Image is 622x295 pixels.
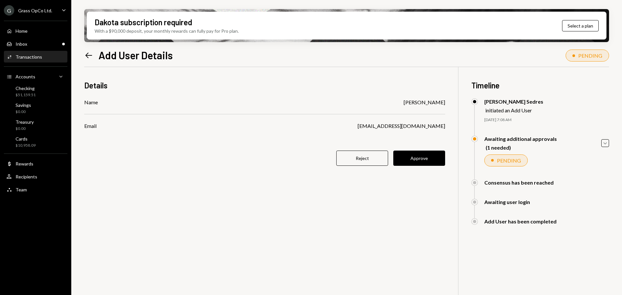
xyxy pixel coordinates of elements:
div: $0.00 [16,126,34,131]
a: Treasury$0.00 [4,117,67,133]
h3: Timeline [471,80,609,91]
a: Savings$0.00 [4,100,67,116]
div: Transactions [16,54,42,60]
div: Savings [16,102,31,108]
div: [PERSON_NAME] [404,98,445,106]
div: [PERSON_NAME] Sedres [484,98,543,105]
div: Accounts [16,74,35,79]
div: With a $90,000 deposit, your monthly rewards can fully pay for Pro plan. [95,28,239,34]
a: Team [4,184,67,195]
a: Cards$10,958.09 [4,134,67,150]
div: Name [84,98,98,106]
button: Approve [393,151,445,166]
h3: Details [84,80,108,91]
div: Awaiting user login [484,199,530,205]
a: Recipients [4,171,67,182]
div: [EMAIL_ADDRESS][DOMAIN_NAME] [358,122,445,130]
div: Awaiting additional approvals [484,136,557,142]
div: initiated an Add User [485,107,543,113]
a: Home [4,25,67,37]
div: Add User has been completed [484,218,557,224]
div: Inbox [16,41,27,47]
div: Team [16,187,27,192]
button: Select a plan [562,20,599,31]
div: Checking [16,85,36,91]
div: Home [16,28,28,34]
div: Cards [16,136,36,142]
div: (1 needed) [486,144,557,151]
div: PENDING [578,52,602,59]
a: Rewards [4,158,67,169]
div: G [4,5,14,16]
div: $0.00 [16,109,31,115]
a: Transactions [4,51,67,62]
div: Dakota subscription required [95,17,192,28]
div: [DATE] 7:08 AM [484,117,609,123]
div: Recipients [16,174,37,179]
a: Inbox [4,38,67,50]
button: Reject [336,151,388,166]
h1: Add User Details [98,49,173,62]
a: Accounts [4,71,67,82]
div: Consensus has been reached [484,179,554,186]
div: Rewards [16,161,33,166]
div: PENDING [497,157,521,164]
div: Treasury [16,119,34,125]
a: Checking$51,159.51 [4,84,67,99]
div: Email [84,122,97,130]
div: $10,958.09 [16,143,36,148]
div: Grass OpCo Ltd. [18,8,52,13]
div: $51,159.51 [16,92,36,98]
